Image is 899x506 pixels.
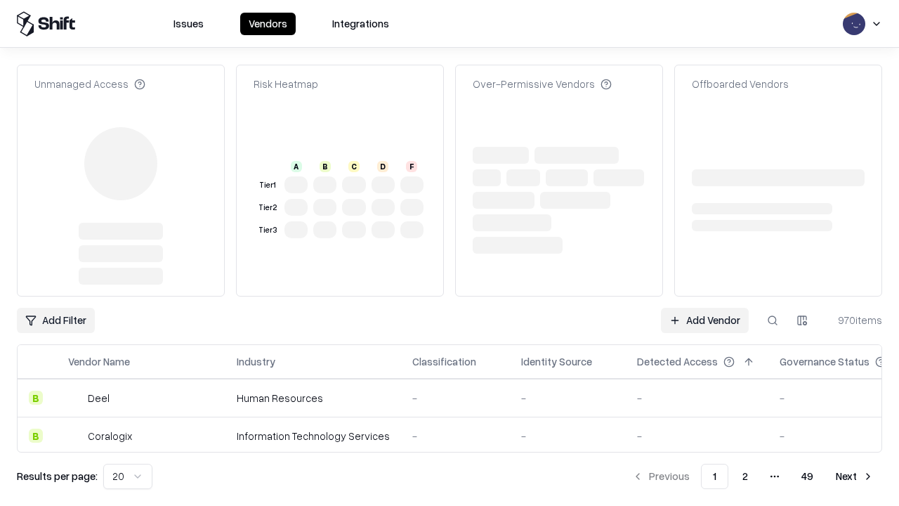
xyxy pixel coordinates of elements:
div: Detected Access [637,354,718,369]
div: B [320,161,331,172]
div: Tier 1 [256,179,279,191]
div: Deel [88,391,110,406]
div: Industry [237,354,275,369]
nav: pagination [624,464,882,489]
p: Results per page: [17,469,98,484]
div: Coralogix [88,429,132,443]
button: Next [827,464,882,489]
a: Add Vendor [661,308,749,333]
div: C [348,161,360,172]
button: Integrations [324,13,398,35]
button: 2 [731,464,759,489]
button: Issues [165,13,212,35]
div: - [521,429,615,443]
div: Information Technology Services [237,429,390,443]
div: Governance Status [780,354,870,369]
div: Tier 3 [256,224,279,236]
div: Unmanaged Access [34,77,145,91]
button: Add Filter [17,308,95,333]
button: Vendors [240,13,296,35]
div: Classification [412,354,476,369]
img: Deel [68,391,82,405]
div: F [406,161,417,172]
div: - [637,429,757,443]
button: 1 [701,464,728,489]
div: Over-Permissive Vendors [473,77,612,91]
div: D [377,161,388,172]
div: - [412,391,499,406]
div: Identity Source [521,354,592,369]
div: B [29,391,43,405]
div: Human Resources [237,391,390,406]
div: Tier 2 [256,202,279,214]
div: - [412,429,499,443]
div: Offboarded Vendors [692,77,789,91]
div: - [637,391,757,406]
img: Coralogix [68,429,82,443]
div: B [29,429,43,443]
div: A [291,161,302,172]
div: - [521,391,615,406]
div: 970 items [826,313,882,327]
button: 49 [790,464,825,489]
div: Risk Heatmap [254,77,318,91]
div: Vendor Name [68,354,130,369]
